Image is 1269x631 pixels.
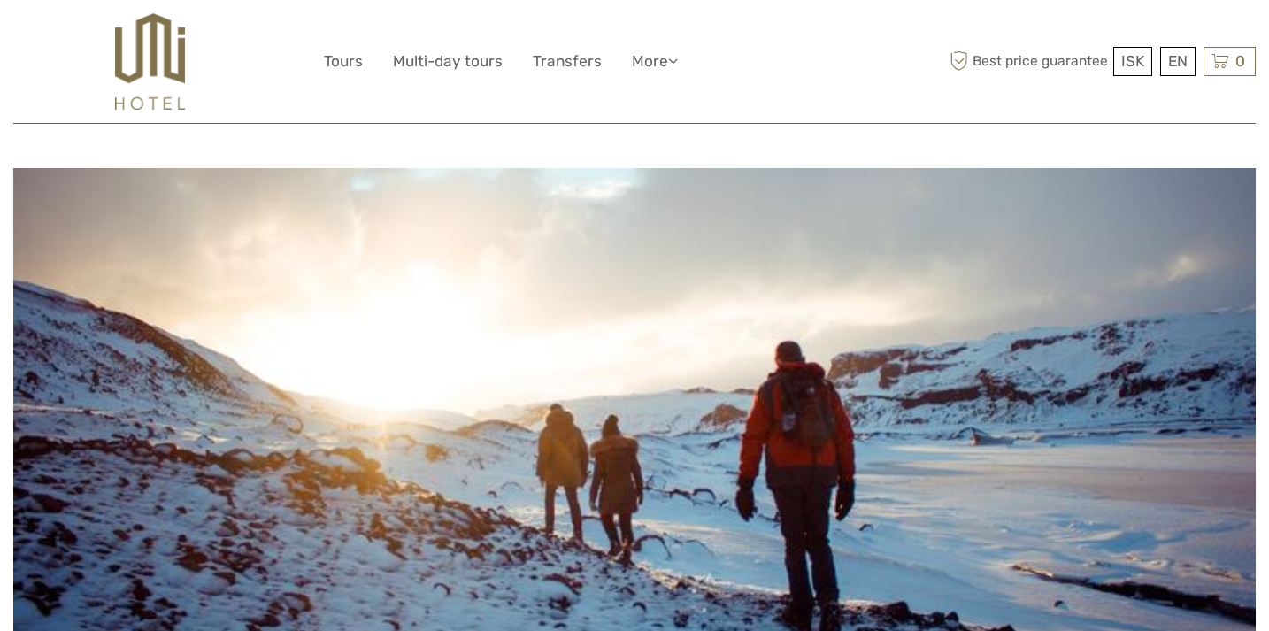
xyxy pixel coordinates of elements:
a: Tours [324,49,363,74]
span: Best price guarantee [945,47,1109,76]
div: EN [1160,47,1196,76]
a: Multi-day tours [393,49,503,74]
a: More [632,49,678,74]
span: 0 [1233,52,1248,70]
img: 526-1e775aa5-7374-4589-9d7e-5793fb20bdfc_logo_big.jpg [115,13,185,110]
span: ISK [1121,52,1144,70]
a: Transfers [533,49,602,74]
